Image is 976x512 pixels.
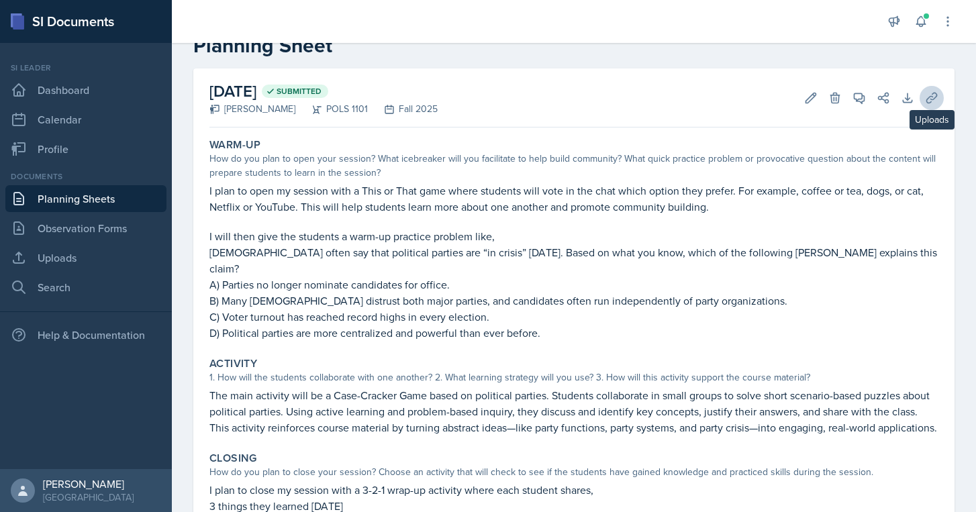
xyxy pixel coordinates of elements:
[43,477,134,491] div: [PERSON_NAME]
[209,452,257,465] label: Closing
[209,325,938,341] p: D) Political parties are more centralized and powerful than ever before.
[5,170,166,183] div: Documents
[209,465,938,479] div: How do you plan to close your session? Choose an activity that will check to see if the students ...
[209,102,295,116] div: [PERSON_NAME]
[209,293,938,309] p: B) Many [DEMOGRAPHIC_DATA] distrust both major parties, and candidates often run independently of...
[209,228,938,244] p: I will then give the students a warm-up practice problem like,
[209,244,938,276] p: [DEMOGRAPHIC_DATA] often say that political parties are “in crisis” [DATE]. Based on what you kno...
[5,215,166,242] a: Observation Forms
[5,321,166,348] div: Help & Documentation
[5,274,166,301] a: Search
[920,86,944,110] button: Uploads
[193,34,955,58] h2: Planning Sheet
[43,491,134,504] div: [GEOGRAPHIC_DATA]
[209,152,938,180] div: How do you plan to open your session? What icebreaker will you facilitate to help build community...
[5,76,166,103] a: Dashboard
[5,106,166,133] a: Calendar
[5,62,166,74] div: Si leader
[5,136,166,162] a: Profile
[209,370,938,385] div: 1. How will the students collaborate with one another? 2. What learning strategy will you use? 3....
[209,357,257,370] label: Activity
[5,244,166,271] a: Uploads
[5,185,166,212] a: Planning Sheets
[277,86,322,97] span: Submitted
[368,102,438,116] div: Fall 2025
[295,102,368,116] div: POLS 1101
[209,183,938,215] p: I plan to open my session with a This or That game where students will vote in the chat which opt...
[209,482,938,498] p: I plan to close my session with a 3-2-1 wrap-up activity where each student shares,
[209,387,938,436] p: The main activity will be a Case-Cracker Game based on political parties. Students collaborate in...
[209,276,938,293] p: A) Parties no longer nominate candidates for office.
[209,79,438,103] h2: [DATE]
[209,309,938,325] p: C) Voter turnout has reached record highs in every election.
[209,138,261,152] label: Warm-Up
